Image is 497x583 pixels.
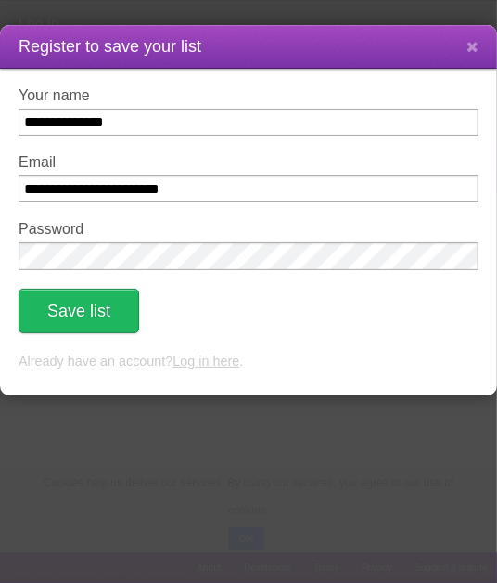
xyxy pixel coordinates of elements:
[19,289,139,333] button: Save list
[19,154,478,171] label: Email
[19,221,478,238] label: Password
[19,34,478,59] h1: Register to save your list
[19,87,478,104] label: Your name
[19,352,478,372] p: Already have an account? .
[172,354,239,369] a: Log in here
